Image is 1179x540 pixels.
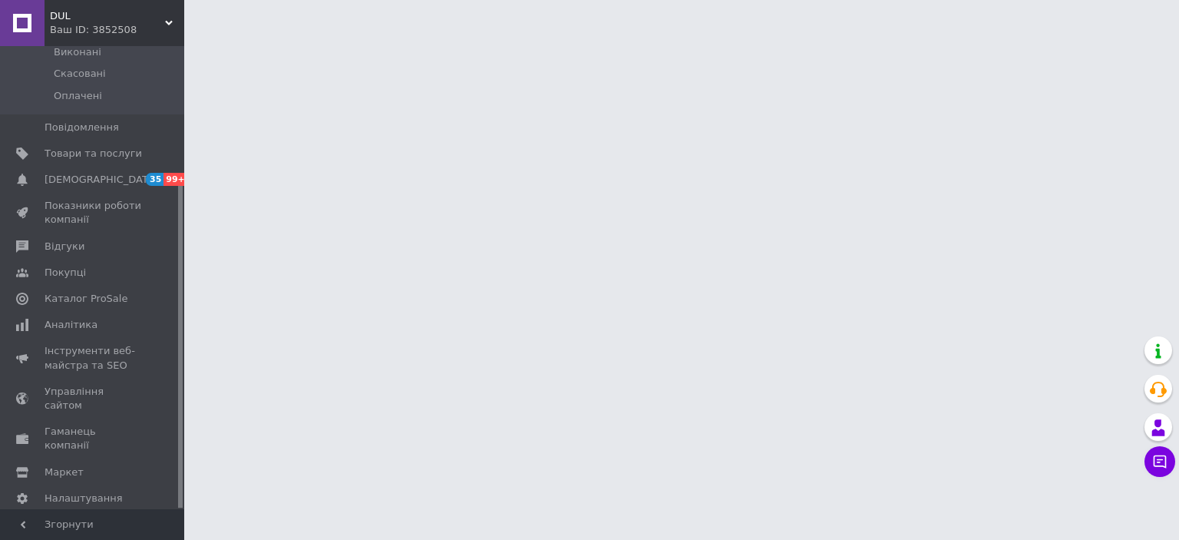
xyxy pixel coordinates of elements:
span: Управління сайтом [45,385,142,412]
span: [DEMOGRAPHIC_DATA] [45,173,158,187]
span: Повідомлення [45,121,119,134]
span: Аналітика [45,318,97,332]
span: Каталог ProSale [45,292,127,306]
span: Товари та послуги [45,147,142,161]
span: Скасовані [54,67,106,81]
span: Налаштування [45,492,123,505]
span: Показники роботи компанії [45,199,142,227]
span: Інструменти веб-майстра та SEO [45,344,142,372]
span: Покупці [45,266,86,280]
span: 35 [146,173,163,186]
div: Ваш ID: 3852508 [50,23,184,37]
span: Оплачені [54,89,102,103]
span: Гаманець компанії [45,425,142,452]
span: 99+ [163,173,189,186]
span: Маркет [45,465,84,479]
span: Виконані [54,45,101,59]
span: DUL [50,9,165,23]
span: Відгуки [45,240,84,253]
button: Чат з покупцем [1144,446,1175,477]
